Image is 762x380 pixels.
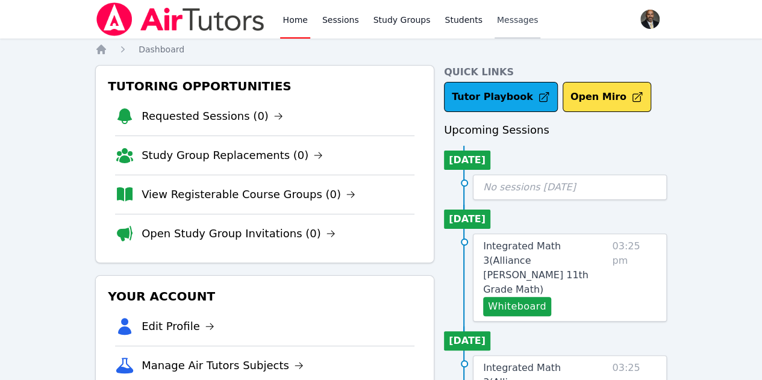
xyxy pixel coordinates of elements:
span: Integrated Math 3 ( Alliance [PERSON_NAME] 11th Grade Math ) [483,240,589,295]
nav: Breadcrumb [95,43,667,55]
a: Study Group Replacements (0) [142,147,323,164]
a: Edit Profile [142,318,214,335]
span: Dashboard [139,45,184,54]
a: Tutor Playbook [444,82,558,112]
li: [DATE] [444,331,490,350]
h3: Upcoming Sessions [444,122,667,139]
a: Manage Air Tutors Subjects [142,357,304,374]
button: Whiteboard [483,297,551,316]
span: 03:25 pm [612,239,657,316]
h3: Your Account [105,285,424,307]
h3: Tutoring Opportunities [105,75,424,97]
a: Integrated Math 3(Alliance [PERSON_NAME] 11th Grade Math) [483,239,607,297]
span: No sessions [DATE] [483,181,576,193]
a: Requested Sessions (0) [142,108,283,125]
button: Open Miro [563,82,651,112]
a: Dashboard [139,43,184,55]
span: Messages [497,14,539,26]
li: [DATE] [444,151,490,170]
li: [DATE] [444,210,490,229]
a: View Registerable Course Groups (0) [142,186,355,203]
a: Open Study Group Invitations (0) [142,225,336,242]
img: Air Tutors [95,2,266,36]
h4: Quick Links [444,65,667,79]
